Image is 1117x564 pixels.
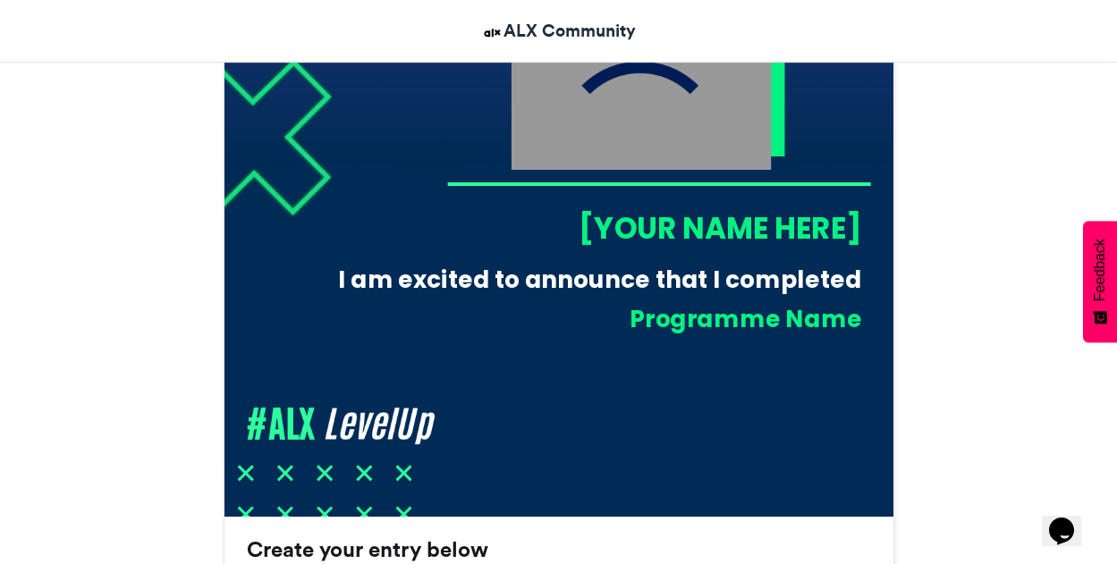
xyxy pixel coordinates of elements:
[247,539,871,560] h3: Create your entry below
[350,302,861,335] div: Programme Name
[1083,221,1117,342] button: Feedback - Show survey
[481,21,503,44] img: ALX Community
[322,263,861,296] div: I am excited to announce that I completed
[481,18,636,44] a: ALX Community
[1042,492,1099,546] iframe: chat widget
[1092,239,1108,301] span: Feedback
[446,207,861,248] div: [YOUR NAME HERE]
